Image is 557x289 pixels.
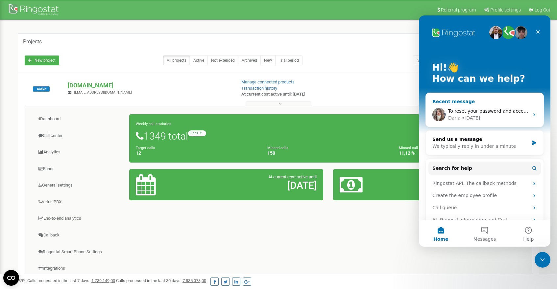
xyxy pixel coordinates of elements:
span: Log Out [535,7,550,12]
a: Funds [30,161,130,177]
a: Call center [30,128,130,144]
button: Open CMP widget [3,270,19,286]
h4: 150 [267,151,389,156]
span: [EMAIL_ADDRESS][DOMAIN_NAME] [74,90,132,95]
h4: 11,12 % [399,151,521,156]
h2: [DATE] [200,180,317,191]
a: All projects [163,56,190,65]
a: Manage connected products [241,79,295,84]
span: Referral program [441,7,476,12]
a: Not extended [207,56,238,65]
a: VirtualPBX [30,194,130,210]
p: [DOMAIN_NAME] [68,81,230,90]
span: At current cost active until [268,174,317,179]
a: New [260,56,276,65]
a: End-to-end analytics [30,211,130,227]
p: At current cost active until: [DATE] [241,91,361,98]
a: Integrations [30,260,130,277]
iframe: Intercom live chat [535,252,550,268]
h1: 1349 total [136,130,521,142]
small: Missed call ratio [399,146,426,150]
small: Target calls [136,146,155,150]
h4: 12 [136,151,257,156]
a: Analytics [30,144,130,160]
small: Missed calls [267,146,288,150]
u: 7 835 073,00 [182,278,206,283]
span: Calls processed in the last 30 days : [116,278,206,283]
h5: Projects [23,39,42,45]
a: Ringostat Smart Phone Settings [30,244,130,260]
a: Trial period [275,56,303,65]
span: Active [33,86,50,92]
u: 1 739 149,00 [91,278,115,283]
a: Transaction history [241,86,277,91]
a: New project [25,56,59,65]
input: Search [413,56,503,65]
a: General settings [30,177,130,193]
a: Archived [238,56,261,65]
a: Dashboard [30,111,130,127]
a: Callback [30,227,130,243]
iframe: Intercom live chat [419,15,550,247]
small: Weekly call statistics [136,122,171,126]
a: Active [190,56,208,65]
h2: 388,15 € [403,180,521,191]
small: +773 [188,130,206,136]
span: Profile settings [490,7,521,12]
span: Calls processed in the last 7 days : [27,278,115,283]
